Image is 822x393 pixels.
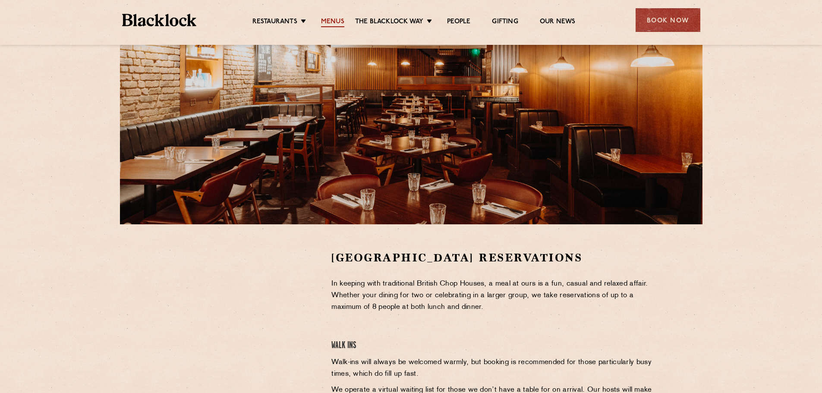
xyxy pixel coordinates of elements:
[331,340,662,352] h4: Walk Ins
[252,18,297,27] a: Restaurants
[636,8,700,32] div: Book Now
[492,18,518,27] a: Gifting
[331,357,662,380] p: Walk-ins will always be welcomed warmly, but booking is recommended for those particularly busy t...
[447,18,470,27] a: People
[540,18,576,27] a: Our News
[331,278,662,313] p: In keeping with traditional British Chop Houses, a meal at ours is a fun, casual and relaxed affa...
[321,18,344,27] a: Menus
[355,18,423,27] a: The Blacklock Way
[331,250,662,265] h2: [GEOGRAPHIC_DATA] Reservations
[122,14,197,26] img: BL_Textured_Logo-footer-cropped.svg
[191,250,287,380] iframe: OpenTable make booking widget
